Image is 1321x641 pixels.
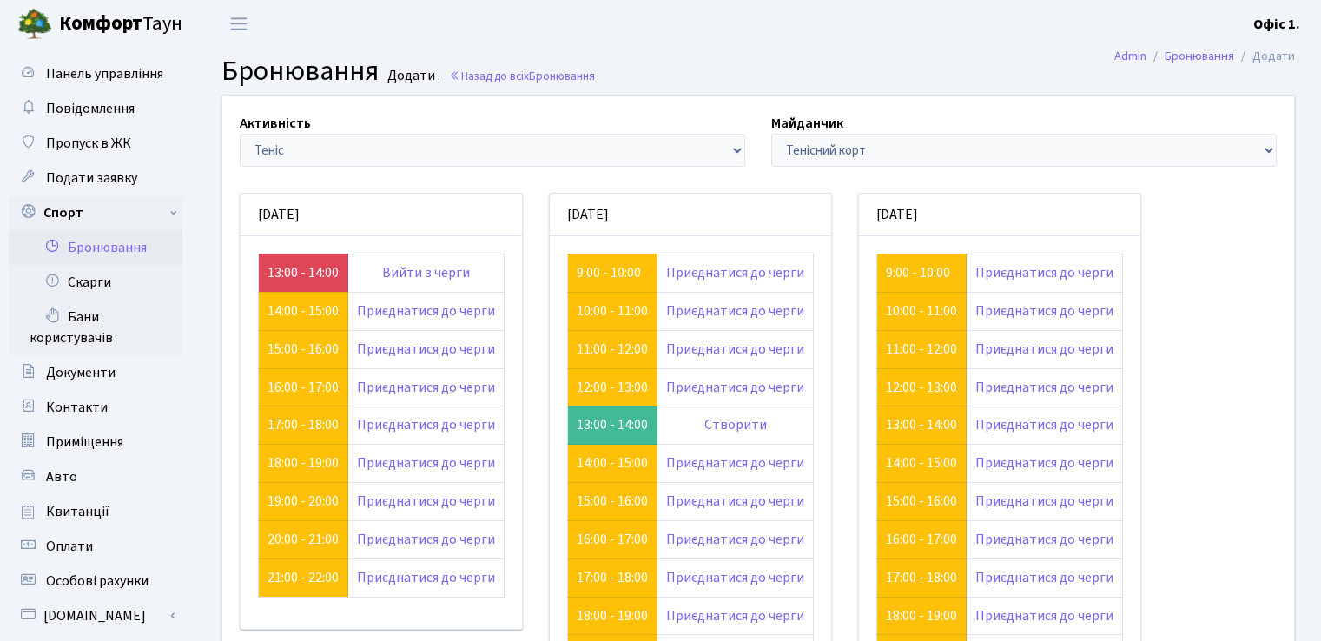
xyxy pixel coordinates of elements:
a: Документи [9,355,182,390]
a: Назад до всіхБронювання [449,68,595,84]
a: 16:00 - 17:00 [577,530,648,549]
span: Приміщення [46,433,123,452]
a: Admin [1114,47,1146,65]
a: Повідомлення [9,91,182,126]
span: Бронювання [529,68,595,84]
a: Приєднатися до черги [666,568,804,587]
div: [DATE] [550,194,831,236]
button: Переключити навігацію [217,10,261,38]
a: 11:00 - 12:00 [886,340,957,359]
a: 10:00 - 11:00 [577,301,648,320]
a: Приєднатися до черги [975,415,1113,434]
a: 18:00 - 19:00 [577,606,648,625]
a: Панель управління [9,56,182,91]
b: Комфорт [59,10,142,37]
span: Таун [59,10,182,39]
a: Приєднатися до черги [666,263,804,282]
span: Оплати [46,537,93,556]
small: Додати . [384,68,440,84]
a: Приєднатися до черги [975,340,1113,359]
span: Повідомлення [46,99,135,118]
a: Спорт [9,195,182,230]
a: Приєднатися до черги [666,492,804,511]
div: [DATE] [241,194,522,236]
a: 14:00 - 15:00 [577,453,648,472]
a: 9:00 - 10:00 [886,263,950,282]
a: 16:00 - 17:00 [268,378,339,397]
a: Приєднатися до черги [666,340,804,359]
div: [DATE] [859,194,1140,236]
a: 17:00 - 18:00 [268,415,339,434]
a: 21:00 - 22:00 [268,568,339,587]
a: 17:00 - 18:00 [886,568,957,587]
a: 15:00 - 16:00 [577,492,648,511]
a: 15:00 - 16:00 [268,340,339,359]
a: Приєднатися до черги [357,492,495,511]
a: Приєднатися до черги [357,568,495,587]
span: Подати заявку [46,169,137,188]
a: 11:00 - 12:00 [577,340,648,359]
a: 19:00 - 20:00 [268,492,339,511]
a: Приєднатися до черги [666,301,804,320]
label: Майданчик [771,113,843,134]
a: Приєднатися до черги [975,453,1113,472]
nav: breadcrumb [1088,38,1321,75]
a: 14:00 - 15:00 [268,301,339,320]
a: Контакти [9,390,182,425]
a: Бронювання [9,230,182,265]
a: [DOMAIN_NAME] [9,598,182,633]
a: Приєднатися до черги [975,301,1113,320]
a: 20:00 - 21:00 [268,530,339,549]
a: 14:00 - 15:00 [886,453,957,472]
a: Приєднатися до черги [666,453,804,472]
a: Бани користувачів [9,300,182,355]
a: 13:00 - 14:00 [268,263,339,282]
a: Приєднатися до черги [357,415,495,434]
a: Пропуск в ЖК [9,126,182,161]
a: 18:00 - 19:00 [268,453,339,472]
a: Приміщення [9,425,182,459]
a: Створити [704,415,767,434]
span: Документи [46,363,116,382]
a: 9:00 - 10:00 [577,263,641,282]
span: Бронювання [221,51,379,91]
a: Офіс 1. [1253,14,1300,35]
a: 16:00 - 17:00 [886,530,957,549]
a: 17:00 - 18:00 [577,568,648,587]
a: Авто [9,459,182,494]
span: Пропуск в ЖК [46,134,131,153]
span: Авто [46,467,77,486]
a: Приєднатися до черги [357,340,495,359]
a: Приєднатися до черги [357,378,495,397]
span: Контакти [46,398,108,417]
td: 13:00 - 14:00 [568,406,657,445]
a: Приєднатися до черги [975,530,1113,549]
b: Офіс 1. [1253,15,1300,34]
a: Оплати [9,529,182,564]
a: Приєднатися до черги [975,568,1113,587]
a: 13:00 - 14:00 [886,415,957,434]
a: Скарги [9,265,182,300]
span: Квитанції [46,502,109,521]
a: 18:00 - 19:00 [886,606,957,625]
a: Особові рахунки [9,564,182,598]
a: 12:00 - 13:00 [886,378,957,397]
a: Вийти з черги [382,263,470,282]
span: Панель управління [46,64,163,83]
a: Квитанції [9,494,182,529]
a: Приєднатися до черги [357,530,495,549]
a: 12:00 - 13:00 [577,378,648,397]
a: Приєднатися до черги [975,606,1113,625]
a: Приєднатися до черги [666,530,804,549]
span: Особові рахунки [46,572,149,591]
a: Приєднатися до черги [666,378,804,397]
img: logo.png [17,7,52,42]
a: Приєднатися до черги [357,453,495,472]
li: Додати [1234,47,1295,66]
a: Приєднатися до черги [357,301,495,320]
a: Приєднатися до черги [975,378,1113,397]
label: Активність [240,113,311,134]
a: 15:00 - 16:00 [886,492,957,511]
a: Приєднатися до черги [975,263,1113,282]
a: Бронювання [1165,47,1234,65]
